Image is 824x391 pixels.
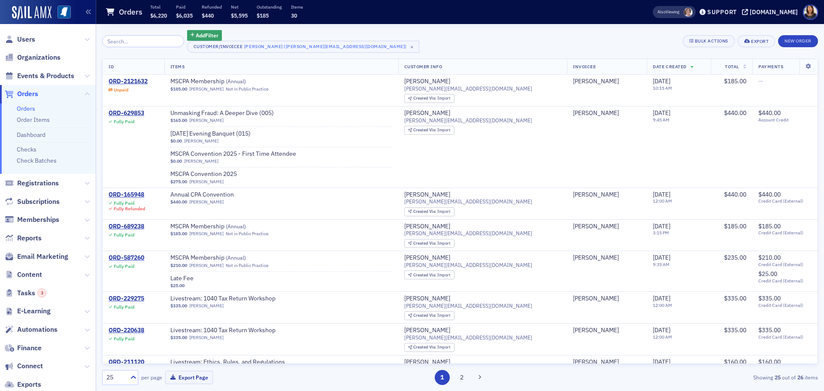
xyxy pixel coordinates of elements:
[758,109,781,117] span: $440.00
[114,336,134,342] div: Fully Paid
[226,231,269,236] div: Not in Public Practice
[435,370,450,385] button: 1
[114,87,128,93] div: Unpaid
[114,119,134,124] div: Fully Paid
[573,191,641,199] span: Marshall Conico
[141,373,162,381] label: per page
[170,223,279,230] span: MSCPA Membership
[170,64,185,70] span: Items
[404,358,450,366] a: [PERSON_NAME]
[404,223,450,230] a: [PERSON_NAME]
[653,64,686,70] span: Date Created
[170,231,187,236] span: $185.00
[573,358,619,366] div: [PERSON_NAME]
[109,254,144,262] a: ORD-587260
[657,9,666,15] div: Also
[758,334,812,340] span: Credit Card (External)
[404,327,450,334] a: [PERSON_NAME]
[257,12,269,19] span: $185
[170,109,279,117] a: Unmasking Fraud: A Deeper Dive (005)
[170,78,279,85] span: MSCPA Membership
[404,343,454,352] div: Created Via: Import
[585,373,818,381] div: Showing out of items
[653,334,672,340] time: 12:00 AM
[724,326,746,334] span: $335.00
[404,254,450,262] div: [PERSON_NAME]
[189,179,224,185] a: [PERSON_NAME]
[5,361,43,371] a: Connect
[170,283,185,288] span: $25.00
[404,311,454,320] div: Created Via: Import
[653,254,670,261] span: [DATE]
[653,302,672,308] time: 12:00 AM
[758,278,812,284] span: Credit Card (External)
[170,295,279,303] span: Livestream: 1040 Tax Return Workshop
[724,294,746,302] span: $335.00
[5,380,41,389] a: Exports
[758,262,812,267] span: Credit Card (External)
[413,273,450,278] div: Import
[413,209,450,214] div: Import
[404,191,450,199] a: [PERSON_NAME]
[408,43,416,51] span: ×
[5,306,51,316] a: E-Learning
[165,371,213,384] button: Export Page
[573,223,641,230] span: Marshall Conico
[404,109,450,117] div: [PERSON_NAME]
[653,191,670,198] span: [DATE]
[573,327,641,334] span: Marshall Conico
[109,295,144,303] a: ORD-229275
[17,105,35,112] a: Orders
[758,230,812,236] span: Credit Card (External)
[573,295,641,303] span: Marshall Conico
[5,215,59,224] a: Memberships
[194,44,243,49] div: Customer/Invoicee
[404,94,454,103] div: Created Via: Import
[724,254,746,261] span: $235.00
[189,335,224,340] a: [PERSON_NAME]
[573,78,619,85] div: [PERSON_NAME]
[176,12,193,19] span: $6,035
[226,263,269,268] div: Not in Public Practice
[413,345,450,350] div: Import
[653,326,670,334] span: [DATE]
[653,294,670,302] span: [DATE]
[109,191,145,199] a: ORD-165948
[109,358,144,366] a: ORD-211120
[725,64,739,70] span: Total
[738,35,775,47] button: Export
[707,8,737,16] div: Support
[404,126,454,135] div: Created Via: Import
[404,262,532,268] span: [PERSON_NAME][EMAIL_ADDRESS][DOMAIN_NAME]
[119,7,142,17] h1: Orders
[5,71,74,81] a: Events & Products
[114,200,134,206] div: Fully Paid
[573,109,619,117] a: [PERSON_NAME]
[226,86,269,92] div: Not in Public Practice
[573,223,619,230] a: [PERSON_NAME]
[413,127,437,133] span: Created Via :
[758,270,777,278] span: $25.00
[413,272,437,278] span: Created Via :
[170,170,279,178] a: MSCPA Convention 2025
[653,85,672,91] time: 10:15 AM
[573,295,619,303] div: [PERSON_NAME]
[187,41,419,53] button: Customer/Invoicee[PERSON_NAME] ([PERSON_NAME][EMAIL_ADDRESS][DOMAIN_NAME])×
[758,117,812,123] span: Account Credit
[5,89,38,99] a: Orders
[653,77,670,85] span: [DATE]
[150,4,167,10] p: Total
[170,86,187,92] span: $185.00
[170,138,182,144] span: $0.00
[724,358,746,366] span: $160.00
[109,327,144,334] a: ORD-220638
[653,198,672,204] time: 12:00 AM
[573,327,619,334] div: [PERSON_NAME]
[758,254,781,261] span: $210.00
[404,207,454,216] div: Created Via: Import
[170,158,182,164] span: $0.00
[37,288,46,297] div: 3
[170,179,187,185] span: $275.00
